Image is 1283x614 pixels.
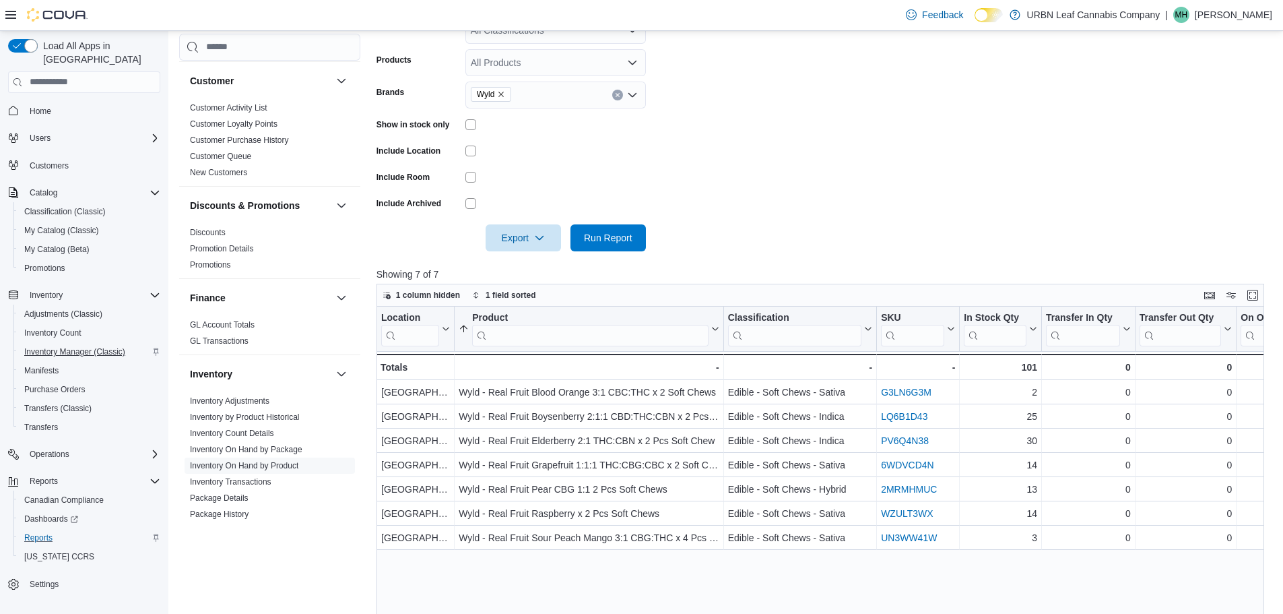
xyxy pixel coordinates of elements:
a: Promotion Details [190,244,254,253]
span: GL Transactions [190,336,249,346]
div: Location [381,311,439,346]
button: Inventory Manager (Classic) [13,342,166,361]
div: Wyld - Real Fruit Elderberry 2:1 THC:CBN x 2 Pcs Soft Chew [459,433,719,449]
button: Discounts & Promotions [333,197,350,214]
a: UN3WW41W [881,532,937,543]
div: 0 [1046,505,1131,522]
button: Enter fullscreen [1245,287,1261,303]
label: Brands [376,87,404,98]
a: Package Details [190,493,249,503]
span: Inventory [24,287,160,303]
div: Inventory [179,393,360,592]
button: Export [486,224,561,251]
div: [GEOGRAPHIC_DATA] [381,384,450,400]
span: Operations [30,449,69,460]
span: Wyld [471,87,512,102]
span: Users [30,133,51,144]
button: Finance [333,290,350,306]
span: Customer Activity List [190,102,267,113]
span: Inventory Count [24,328,81,338]
div: Wyld - Real Fruit Raspberry x 2 Pcs Soft Chews [459,505,719,522]
div: 14 [964,505,1037,522]
span: Manifests [19,363,160,379]
span: Customer Purchase History [190,135,289,146]
div: [GEOGRAPHIC_DATA] [381,408,450,425]
a: Feedback [900,1,968,28]
span: Adjustments (Classic) [19,306,160,322]
div: Transfer In Qty [1046,311,1120,324]
a: Purchase Orders [19,381,91,398]
button: Catalog [24,185,63,201]
div: 0 [1140,457,1232,473]
span: Reports [24,473,160,489]
button: Users [3,129,166,148]
div: [GEOGRAPHIC_DATA] [381,433,450,449]
button: Clear input [612,90,623,100]
a: Inventory On Hand by Product [190,461,298,470]
a: 2MRMHMUC [881,484,937,495]
div: Finance [179,317,360,355]
span: Washington CCRS [19,549,160,565]
div: Transfer Out Qty [1140,311,1221,346]
button: Run Report [570,224,646,251]
a: Manifests [19,363,64,379]
button: Purchase Orders [13,380,166,399]
button: Reports [24,473,63,489]
button: Transfer Out Qty [1140,311,1232,346]
div: Wyld - Real Fruit Grapefruit 1:1:1 THC:CBG:CBC x 2 Soft Chews [459,457,719,473]
span: Inventory Manager (Classic) [24,346,125,357]
span: Classification (Classic) [19,204,160,220]
div: 0 [1046,384,1131,400]
div: 13 [964,481,1037,497]
span: Transfers (Classic) [19,400,160,417]
button: Inventory [190,367,331,381]
div: Classification [727,311,861,324]
div: 101 [964,359,1037,375]
div: Transfer In Qty [1046,311,1120,346]
span: Export [494,224,553,251]
div: - [881,359,955,375]
button: Discounts & Promotions [190,199,331,212]
button: Product [459,311,719,346]
div: 0 [1140,384,1232,400]
div: Edible - Soft Chews - Sativa [727,505,871,522]
div: Product [472,311,708,346]
div: 0 [1046,530,1131,546]
a: Inventory Transactions [190,477,271,487]
div: 0 [1140,530,1232,546]
a: Settings [24,576,64,592]
button: Keyboard shortcuts [1202,287,1218,303]
span: Promotions [190,259,231,270]
div: In Stock Qty [964,311,1026,346]
div: 0 [1046,481,1131,497]
label: Include Archived [376,198,441,209]
span: Settings [24,576,160,592]
a: Customer Activity List [190,103,267,113]
span: Transfers [19,419,160,435]
label: Include Room [376,172,430,183]
button: 1 column hidden [377,287,465,303]
span: Catalog [24,185,160,201]
a: Inventory Count Details [190,429,274,438]
span: Reports [30,476,58,487]
button: [US_STATE] CCRS [13,547,166,566]
div: Location [381,311,439,324]
a: 6WDVCD4N [881,460,934,470]
div: Product [472,311,708,324]
a: Promotions [190,260,231,270]
button: Operations [24,446,75,462]
span: My Catalog (Classic) [19,222,160,239]
a: Dashboards [19,511,84,527]
div: Totals [381,359,450,375]
div: Edible - Soft Chews - Sativa [727,530,871,546]
div: 30 [964,433,1037,449]
span: Customer Loyalty Points [190,119,277,129]
span: Inventory On Hand by Product [190,460,298,471]
button: In Stock Qty [964,311,1037,346]
div: - [459,359,719,375]
div: 14 [964,457,1037,473]
span: Home [30,106,51,117]
button: Inventory [24,287,68,303]
input: Dark Mode [975,8,1003,22]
